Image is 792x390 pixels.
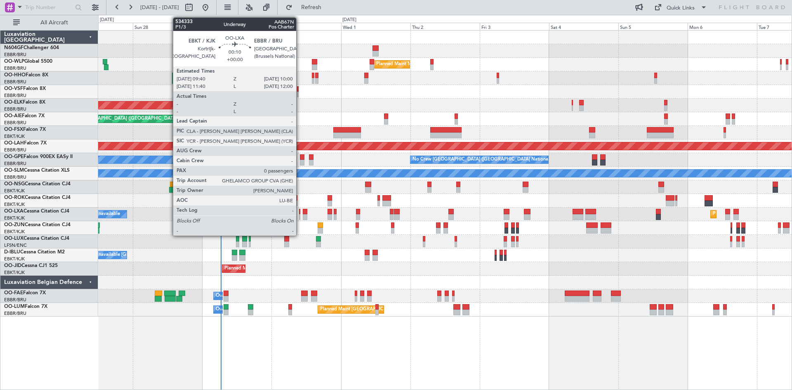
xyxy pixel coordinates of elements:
[4,127,46,132] a: OO-FSXFalcon 7X
[4,45,59,50] a: N604GFChallenger 604
[4,113,45,118] a: OO-AIEFalcon 7X
[4,65,26,71] a: EBBR/BRU
[202,23,271,30] div: Mon 29
[4,310,26,317] a: EBBR/BRU
[4,73,48,78] a: OO-HHOFalcon 8X
[48,113,178,125] div: Planned Maint [GEOGRAPHIC_DATA] ([GEOGRAPHIC_DATA])
[282,1,331,14] button: Refresh
[342,17,356,24] div: [DATE]
[341,23,410,30] div: Wed 1
[4,236,24,241] span: OO-LUX
[4,182,71,187] a: OO-NSGCessna Citation CJ4
[4,269,25,276] a: EBKT/KJK
[4,174,26,180] a: EBBR/BRU
[4,154,24,159] span: OO-GPE
[4,79,26,85] a: EBBR/BRU
[4,263,58,268] a: OO-JIDCessna CJ1 525
[4,209,69,214] a: OO-LXACessna Citation CJ4
[21,20,87,26] span: All Aircraft
[4,73,26,78] span: OO-HHO
[412,154,551,166] div: No Crew [GEOGRAPHIC_DATA] ([GEOGRAPHIC_DATA] National)
[667,4,695,12] div: Quick Links
[271,23,341,30] div: Tue 30
[320,303,469,316] div: Planned Maint [GEOGRAPHIC_DATA] ([GEOGRAPHIC_DATA] National)
[100,17,114,24] div: [DATE]
[4,86,46,91] a: OO-VSFFalcon 8X
[4,222,25,227] span: OO-ZUN
[376,58,436,71] div: Planned Maint Milan (Linate)
[4,222,71,227] a: OO-ZUNCessna Citation CJ4
[4,86,23,91] span: OO-VSF
[4,120,26,126] a: EBBR/BRU
[4,92,26,99] a: EBBR/BRU
[294,5,329,10] span: Refresh
[4,229,25,235] a: EBKT/KJK
[618,23,688,30] div: Sun 5
[480,23,549,30] div: Fri 3
[4,106,26,112] a: EBBR/BRU
[4,100,23,105] span: OO-ELK
[4,52,26,58] a: EBBR/BRU
[4,291,23,295] span: OO-FAE
[4,250,65,255] a: D-IBLUCessna Citation M2
[4,209,24,214] span: OO-LXA
[4,141,47,146] a: OO-LAHFalcon 7X
[4,263,21,268] span: OO-JID
[4,100,45,105] a: OO-ELKFalcon 8X
[4,147,26,153] a: EBBR/BRU
[4,113,22,118] span: OO-AIE
[410,23,480,30] div: Thu 2
[9,16,90,29] button: All Aircraft
[86,208,120,220] div: A/C Unavailable
[4,195,71,200] a: OO-ROKCessna Citation CJ4
[4,168,70,173] a: OO-SLMCessna Citation XLS
[4,242,27,248] a: LFSN/ENC
[216,290,272,302] div: Owner Melsbroek Air Base
[549,23,618,30] div: Sat 4
[4,188,25,194] a: EBKT/KJK
[64,23,133,30] div: Sat 27
[650,1,711,14] button: Quick Links
[4,201,25,208] a: EBKT/KJK
[4,59,52,64] a: OO-WLPGlobal 5500
[4,59,24,64] span: OO-WLP
[4,133,25,139] a: EBKT/KJK
[4,250,20,255] span: D-IBLU
[4,182,25,187] span: OO-NSG
[4,215,25,221] a: EBKT/KJK
[4,304,47,309] a: OO-LUMFalcon 7X
[224,262,321,275] div: Planned Maint Kortrijk-[GEOGRAPHIC_DATA]
[4,154,73,159] a: OO-GPEFalcon 900EX EASy II
[216,303,272,316] div: Owner Melsbroek Air Base
[4,161,26,167] a: EBBR/BRU
[140,4,179,11] span: [DATE] - [DATE]
[4,256,25,262] a: EBKT/KJK
[4,127,23,132] span: OO-FSX
[133,23,202,30] div: Sun 28
[4,195,25,200] span: OO-ROK
[4,304,25,309] span: OO-LUM
[4,168,24,173] span: OO-SLM
[4,297,26,303] a: EBBR/BRU
[4,236,69,241] a: OO-LUXCessna Citation CJ4
[25,1,73,14] input: Trip Number
[4,141,24,146] span: OO-LAH
[688,23,757,30] div: Mon 6
[4,45,24,50] span: N604GF
[4,291,46,295] a: OO-FAEFalcon 7X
